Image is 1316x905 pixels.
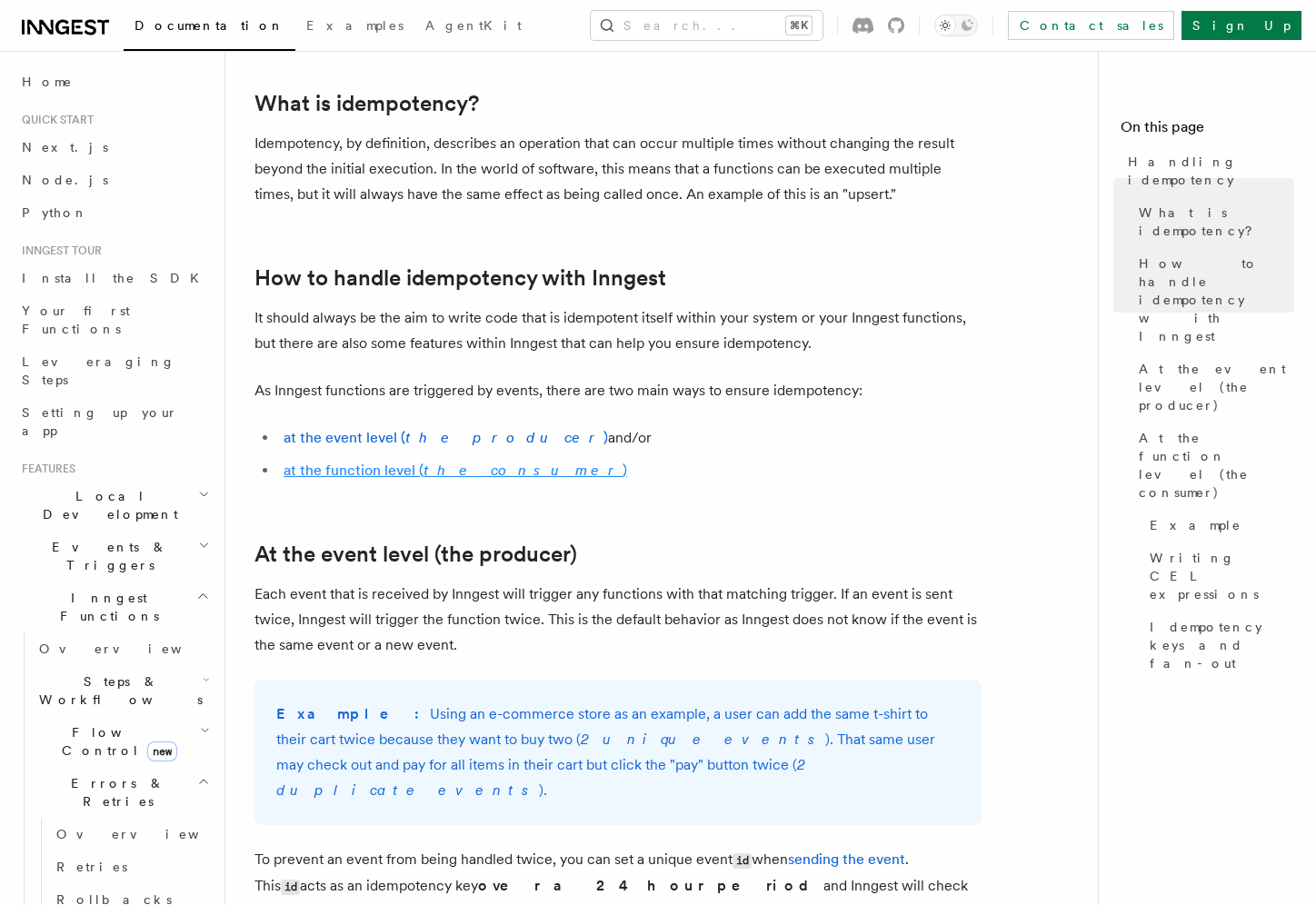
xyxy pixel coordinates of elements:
a: sending the event [788,850,905,868]
span: Home [22,73,73,91]
span: Overview [56,827,244,841]
span: Features [15,462,75,476]
a: Examples [295,5,414,49]
em: the consumer [424,462,623,479]
a: How to handle idempotency with Inngest [254,265,666,291]
strong: over a 24 hour period [478,877,823,894]
a: Leveraging Steps [15,345,214,396]
p: Idempotency, by definition, describes an operation that can occur multiple times without changing... [254,131,982,207]
span: Documentation [135,18,284,33]
kbd: ⌘K [786,16,812,35]
span: Errors & Retries [32,774,197,811]
a: Install the SDK [15,262,214,294]
span: At the function level (the consumer) [1139,429,1294,502]
a: Python [15,196,214,229]
li: and/or [278,425,982,451]
span: Your first Functions [22,303,130,336]
span: Idempotency keys and fan-out [1150,618,1294,672]
span: Retries [56,860,127,874]
a: Overview [32,632,214,665]
span: Local Development [15,487,198,523]
a: at the event level (the producer) [284,429,608,446]
span: Inngest Functions [15,589,196,625]
a: Sign Up [1181,11,1301,40]
a: At the function level (the consumer) [1132,422,1294,509]
a: Retries [49,850,214,883]
button: Events & Triggers [15,531,214,582]
button: Errors & Retries [32,767,214,818]
span: Example [1150,516,1241,534]
a: Next.js [15,131,214,164]
button: Toggle dark mode [934,15,978,36]
a: Your first Functions [15,294,214,345]
a: Contact sales [1008,11,1174,40]
strong: Example: [276,705,430,722]
p: Each event that is received by Inngest will trigger any functions with that matching trigger. If ... [254,582,982,658]
a: What is idempotency? [254,91,479,116]
a: Handling idempotency [1121,145,1294,196]
span: Node.js [22,173,108,187]
span: Events & Triggers [15,538,198,574]
a: Overview [49,818,214,850]
a: At the event level (the producer) [254,542,577,567]
span: Inngest tour [15,244,102,258]
button: Steps & Workflows [32,665,214,716]
code: id [281,880,300,895]
span: AgentKit [425,18,522,33]
span: Quick start [15,113,94,127]
button: Search...⌘K [591,11,822,40]
span: Next.js [22,140,108,154]
a: At the event level (the producer) [1132,353,1294,422]
em: the producer [405,429,603,446]
a: Node.js [15,164,214,196]
a: Home [15,65,214,98]
span: What is idempotency? [1139,204,1294,240]
span: Examples [306,18,404,33]
span: Overview [39,641,226,656]
a: Setting up your app [15,396,214,447]
span: At the event level (the producer) [1139,360,1294,414]
a: Writing CEL expressions [1142,542,1294,611]
em: 2 unique events [581,731,825,748]
a: AgentKit [414,5,533,49]
a: What is idempotency? [1132,196,1294,247]
span: Leveraging Steps [22,354,175,387]
p: Using an e-commerce store as an example, a user can add the same t-shirt to their cart twice beca... [276,701,960,803]
p: As Inngest functions are triggered by events, there are two main ways to ensure idempotency: [254,378,982,403]
span: Flow Control [32,723,200,760]
code: id [733,853,752,869]
button: Inngest Functions [15,582,214,632]
span: Setting up your app [22,405,178,438]
p: It should always be the aim to write code that is idempotent itself within your system or your In... [254,305,982,356]
a: Example [1142,509,1294,542]
span: new [147,741,177,761]
span: Writing CEL expressions [1150,549,1294,603]
a: How to handle idempotency with Inngest [1132,247,1294,353]
button: Local Development [15,480,214,531]
span: Python [22,205,88,220]
button: Flow Controlnew [32,716,214,767]
span: Handling idempotency [1128,153,1294,189]
span: Install the SDK [22,271,210,285]
a: Documentation [124,5,295,51]
a: at the function level (the consumer) [284,462,627,479]
h4: On this page [1121,116,1294,145]
span: Steps & Workflows [32,672,203,709]
span: How to handle idempotency with Inngest [1139,254,1294,345]
a: Idempotency keys and fan-out [1142,611,1294,680]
